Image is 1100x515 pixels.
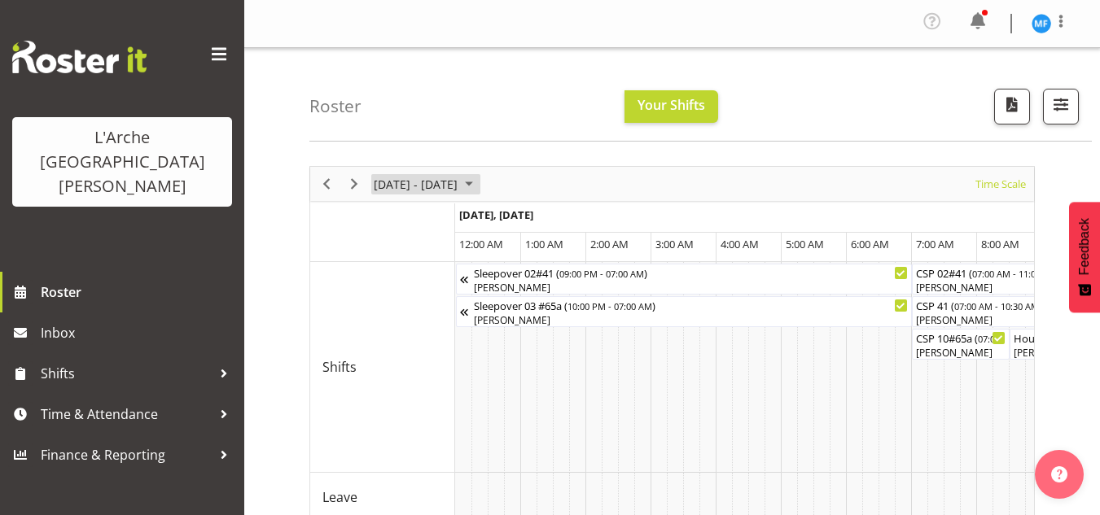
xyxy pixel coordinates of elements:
img: help-xxl-2.png [1051,466,1067,482]
div: Sleepover 03 #65a ( ) [474,297,908,313]
span: Time & Attendance [41,402,212,426]
div: Sleepover 02#41 ( ) [474,264,908,281]
span: Shifts [322,357,357,377]
span: 10:00 PM - 07:00 AM [568,299,652,312]
span: 07:00 AM - 08:30 AM [978,332,1063,345]
button: Previous [316,174,338,194]
img: melissa-fry10932.jpg [1032,14,1051,33]
span: 09:00 PM - 07:00 AM [559,267,644,280]
span: [DATE], [DATE] [459,207,533,222]
button: September 01 - 07, 2025 [371,174,480,194]
span: Your Shifts [638,96,705,114]
div: Next [340,167,368,201]
span: 4:00 AM [721,237,759,251]
span: Feedback [1077,218,1092,275]
span: Shifts [41,361,212,386]
div: [PERSON_NAME] [916,346,1006,360]
span: 2:00 AM [590,237,629,251]
div: Previous [313,167,340,201]
div: [PERSON_NAME] [474,281,908,295]
div: Shifts"s event - Sleepover 03 #65a Begin From Sunday, August 31, 2025 at 10:00:00 PM GMT+12:00 En... [456,296,912,327]
span: Time Scale [974,174,1028,194]
button: Your Shifts [625,90,718,123]
span: 8:00 AM [981,237,1019,251]
button: Time Scale [973,174,1029,194]
span: 5:00 AM [786,237,824,251]
button: Download a PDF of the roster according to the set date range. [994,89,1030,124]
div: L'Arche [GEOGRAPHIC_DATA][PERSON_NAME] [28,125,216,199]
span: 6:00 AM [851,237,889,251]
button: Feedback - Show survey [1069,202,1100,312]
span: Inbox [41,321,236,345]
span: Finance & Reporting [41,443,212,467]
span: 7:00 AM [916,237,954,251]
span: 07:00 AM - 11:00 AM [972,267,1057,280]
div: CSP 10#65a ( ) [916,330,1006,346]
span: 12:00 AM [459,237,503,251]
span: [DATE] - [DATE] [372,174,459,194]
button: Filter Shifts [1043,89,1079,124]
span: 3:00 AM [655,237,694,251]
button: Next [344,174,366,194]
span: 1:00 AM [525,237,563,251]
span: Roster [41,280,236,304]
img: Rosterit website logo [12,41,147,73]
td: Shifts resource [310,262,455,473]
div: Shifts"s event - Sleepover 02#41 Begin From Sunday, August 31, 2025 at 9:00:00 PM GMT+12:00 Ends ... [456,264,912,295]
span: 07:00 AM - 10:30 AM [954,299,1039,312]
div: [PERSON_NAME] [474,313,908,328]
h4: Roster [309,97,362,116]
div: Shifts"s event - CSP 10#65a Begin From Monday, September 1, 2025 at 7:00:00 AM GMT+12:00 Ends At ... [912,329,1010,360]
span: Leave [322,487,357,507]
